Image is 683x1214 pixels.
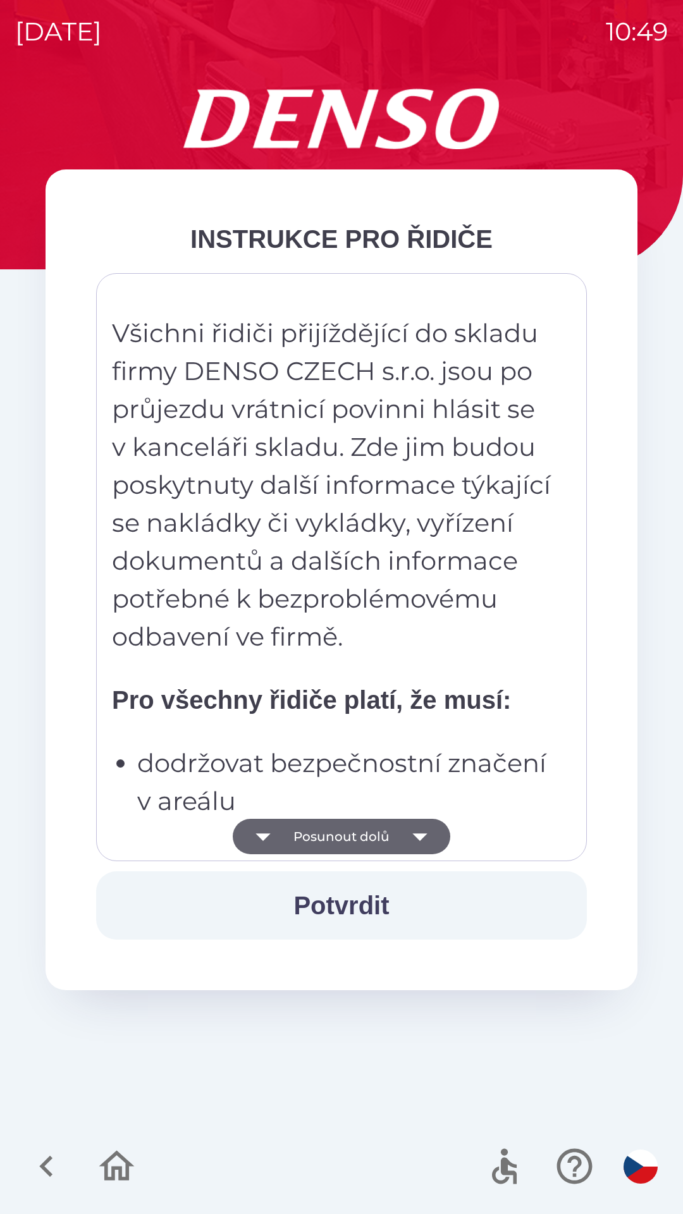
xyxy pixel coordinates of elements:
img: cs flag [624,1150,658,1184]
p: Všichni řidiči přijíždějící do skladu firmy DENSO CZECH s.r.o. jsou po průjezdu vrátnicí povinni ... [112,314,553,656]
p: dodržovat bezpečnostní značení v areálu [137,744,553,820]
strong: Pro všechny řidiče platí, že musí: [112,686,511,714]
div: INSTRUKCE PRO ŘIDIČE [96,220,587,258]
p: [DATE] [15,13,102,51]
button: Posunout dolů [233,819,450,854]
button: Potvrdit [96,871,587,940]
img: Logo [46,89,637,149]
p: 10:49 [606,13,668,51]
